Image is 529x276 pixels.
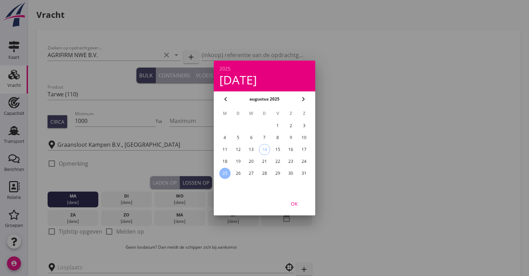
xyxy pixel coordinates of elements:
button: 18 [219,156,231,167]
button: 7 [259,132,270,143]
th: W [245,108,258,119]
button: 17 [298,144,310,155]
button: 29 [272,168,283,179]
button: 14 [259,144,270,155]
button: 28 [259,168,270,179]
button: 23 [285,156,296,167]
button: 24 [298,156,310,167]
button: 16 [285,144,296,155]
th: D [258,108,271,119]
button: augustus 2025 [247,94,282,104]
button: 8 [272,132,283,143]
button: 21 [259,156,270,167]
button: 22 [272,156,283,167]
th: M [219,108,231,119]
button: 5 [233,132,244,143]
button: 6 [246,132,257,143]
th: V [271,108,284,119]
div: OK [284,200,304,207]
button: 4 [219,132,231,143]
button: 3 [298,120,310,131]
button: 12 [233,144,244,155]
button: 10 [298,132,310,143]
button: 2 [285,120,296,131]
button: 1 [272,120,283,131]
button: 13 [246,144,257,155]
button: 19 [233,156,244,167]
button: 9 [285,132,296,143]
button: 26 [233,168,244,179]
i: chevron_right [299,95,308,103]
button: 31 [298,168,310,179]
div: [DATE] [219,74,310,86]
button: 27 [246,168,257,179]
i: chevron_left [221,95,230,103]
button: OK [279,197,310,210]
th: Z [285,108,297,119]
th: Z [298,108,310,119]
button: 15 [272,144,283,155]
th: D [232,108,245,119]
button: 20 [246,156,257,167]
button: 30 [285,168,296,179]
button: 25 [219,168,231,179]
div: 2025 [219,66,310,71]
button: 11 [219,144,231,155]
